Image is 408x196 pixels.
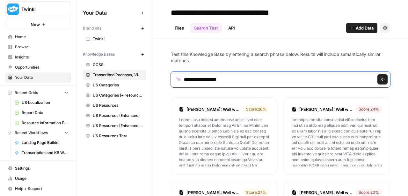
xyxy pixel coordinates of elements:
span: Usage [15,176,68,181]
a: Browse [5,42,71,52]
img: Twinkl Logo [7,3,19,15]
a: Your Data [5,72,71,83]
a: Report Data [12,108,71,118]
span: Add Data [356,25,374,31]
span: Transcription and KB Write [22,150,68,156]
a: [PERSON_NAME]: Well welcome everybody and welcome to a ... [299,106,353,112]
span: Transcribed Podcasts, Videos, etc. [93,72,143,78]
span: US Resources [93,103,143,108]
a: Opportunities [5,62,71,72]
a: US Localization [12,98,71,108]
span: US Categories [+ resource count] [93,92,143,98]
span: Recent Workflows [15,130,48,136]
span: Browse [15,44,68,50]
span: Your Data [83,9,139,17]
span: US Resources [Enhanced + Review Count] [93,123,143,129]
span: US Localization [22,100,68,105]
a: US Resources [83,100,146,111]
a: CCSS [83,60,146,70]
a: Twinkl [83,34,146,44]
button: Add Data [346,23,377,33]
a: US Categories [83,80,146,90]
button: Recent Workflows [5,128,71,138]
a: US Resources Test [83,131,146,141]
button: Help + Support [5,184,71,194]
a: Settings [5,163,71,173]
span: New [31,21,40,28]
a: Home [5,32,71,42]
button: New [5,20,71,29]
a: [PERSON_NAME]: Well welcome everybody and welcome to a ... [186,189,240,196]
a: Files [171,23,188,33]
a: Search Test [190,23,222,33]
a: Transcription and KB Write [12,148,71,158]
a: US Resources (Enhanced) [83,111,146,121]
a: US Categories [+ resource count] [83,90,146,100]
button: Workspace: Twinkl [5,1,71,17]
div: Score: 24 % [355,105,382,113]
span: Your Data [15,75,68,80]
span: Resource Information Extraction and Descriptions [22,120,68,126]
a: Resource Information Extraction and Descriptions [12,118,71,128]
a: Transcribed Podcasts, Videos, etc. [83,70,146,80]
span: US Categories [93,82,143,88]
p: loremipsumd sita conse adipi eli'se doeius tem inci utlab etdo mag aliquae adm ven qui nostrud ex... [292,117,382,166]
a: [PERSON_NAME]: Well welcome everybody and welcome to a ... [299,189,353,196]
span: US Resources Test [93,133,143,139]
span: Settings [15,166,68,171]
span: Knowledge Bases [83,51,115,57]
span: Opportunities [15,64,68,70]
div: Score: 28 % [243,105,269,113]
a: Usage [5,173,71,184]
a: [PERSON_NAME]: Well welcome everybody and welcome to a ... [186,106,240,112]
span: Help + Support [15,186,68,192]
a: Insights [5,52,71,62]
span: Twinkl [21,6,60,12]
p: Lorem: Ipsu dolorsi ametconse adi elitsed do e tempori utlabor et Dolor mag Ali Enima Minim ven q... [179,117,269,166]
span: US Resources (Enhanced) [93,113,143,118]
span: Report Data [22,110,68,116]
span: Twinkl [93,36,143,42]
span: CCSS [93,62,143,68]
span: Insights [15,54,68,60]
a: US Resources [Enhanced + Review Count] [83,121,146,131]
span: Recent Grids [15,90,38,96]
span: Landing Page Builder [22,140,68,145]
a: Landing Page Builder [12,138,71,148]
span: Home [15,34,68,40]
p: Test this Knowledge Base by entering a search phrase below. Results will include semantically sim... [171,51,390,64]
span: Brand Kits [83,25,101,31]
input: Search phrase [171,71,390,87]
a: API [224,23,239,33]
button: Recent Grids [5,88,71,98]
